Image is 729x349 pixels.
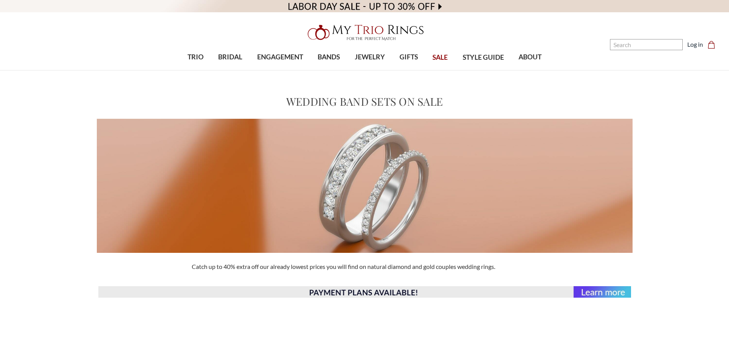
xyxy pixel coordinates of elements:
input: Search [610,39,683,50]
a: My Trio Rings [211,20,517,45]
a: BANDS [310,45,347,70]
a: Cart with 0 items [708,40,720,49]
span: STYLE GUIDE [463,52,504,62]
a: Log in [687,40,703,49]
span: BANDS [318,52,340,62]
div: Catch up to 40% extra off our already lowest prices you will find on natural diamond and gold cou... [187,262,542,271]
a: BRIDAL [211,45,250,70]
a: ENGAGEMENT [250,45,310,70]
a: STYLE GUIDE [455,45,511,70]
span: SALE [432,52,448,62]
a: JEWELRY [347,45,392,70]
span: ENGAGEMENT [257,52,303,62]
span: TRIO [188,52,204,62]
span: ABOUT [519,52,541,62]
a: ABOUT [511,45,549,70]
span: BRIDAL [218,52,242,62]
a: GIFTS [392,45,425,70]
a: TRIO [180,45,211,70]
h1: Wedding Band Sets on Sale [286,93,443,110]
a: SALE [425,45,455,70]
svg: cart.cart_preview [708,41,715,49]
span: JEWELRY [355,52,385,62]
img: My Trio Rings [303,20,426,45]
span: GIFTS [400,52,418,62]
